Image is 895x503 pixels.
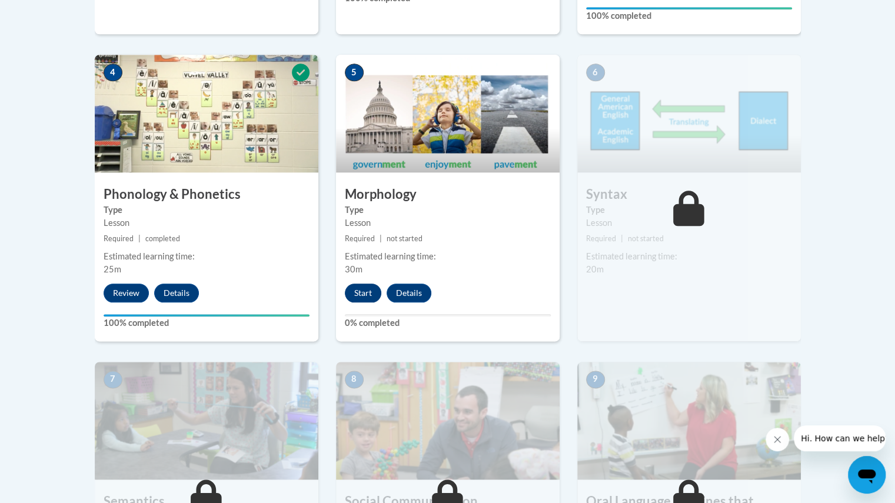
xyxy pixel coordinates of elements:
[95,185,318,204] h3: Phonology & Phonetics
[345,64,364,81] span: 5
[586,204,792,216] label: Type
[104,317,310,329] label: 100% completed
[345,204,551,216] label: Type
[95,55,318,172] img: Course Image
[621,234,623,243] span: |
[586,7,792,9] div: Your progress
[345,284,381,302] button: Start
[104,264,121,274] span: 25m
[387,284,431,302] button: Details
[104,216,310,229] div: Lesson
[95,362,318,479] img: Course Image
[345,264,362,274] span: 30m
[345,250,551,263] div: Estimated learning time:
[345,216,551,229] div: Lesson
[104,204,310,216] label: Type
[104,314,310,317] div: Your progress
[336,362,560,479] img: Course Image
[104,371,122,388] span: 7
[577,362,801,479] img: Course Image
[794,425,886,451] iframe: Message from company
[766,428,789,451] iframe: Close message
[586,216,792,229] div: Lesson
[345,371,364,388] span: 8
[380,234,382,243] span: |
[345,234,375,243] span: Required
[586,371,605,388] span: 9
[336,55,560,172] img: Course Image
[104,234,134,243] span: Required
[138,234,141,243] span: |
[104,284,149,302] button: Review
[154,284,199,302] button: Details
[848,456,886,494] iframe: Button to launch messaging window
[387,234,422,243] span: not started
[586,9,792,22] label: 100% completed
[577,185,801,204] h3: Syntax
[345,317,551,329] label: 0% completed
[628,234,664,243] span: not started
[104,64,122,81] span: 4
[7,8,95,18] span: Hi. How can we help?
[586,234,616,243] span: Required
[586,264,604,274] span: 20m
[577,55,801,172] img: Course Image
[586,64,605,81] span: 6
[145,234,180,243] span: completed
[586,250,792,263] div: Estimated learning time:
[104,250,310,263] div: Estimated learning time:
[336,185,560,204] h3: Morphology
